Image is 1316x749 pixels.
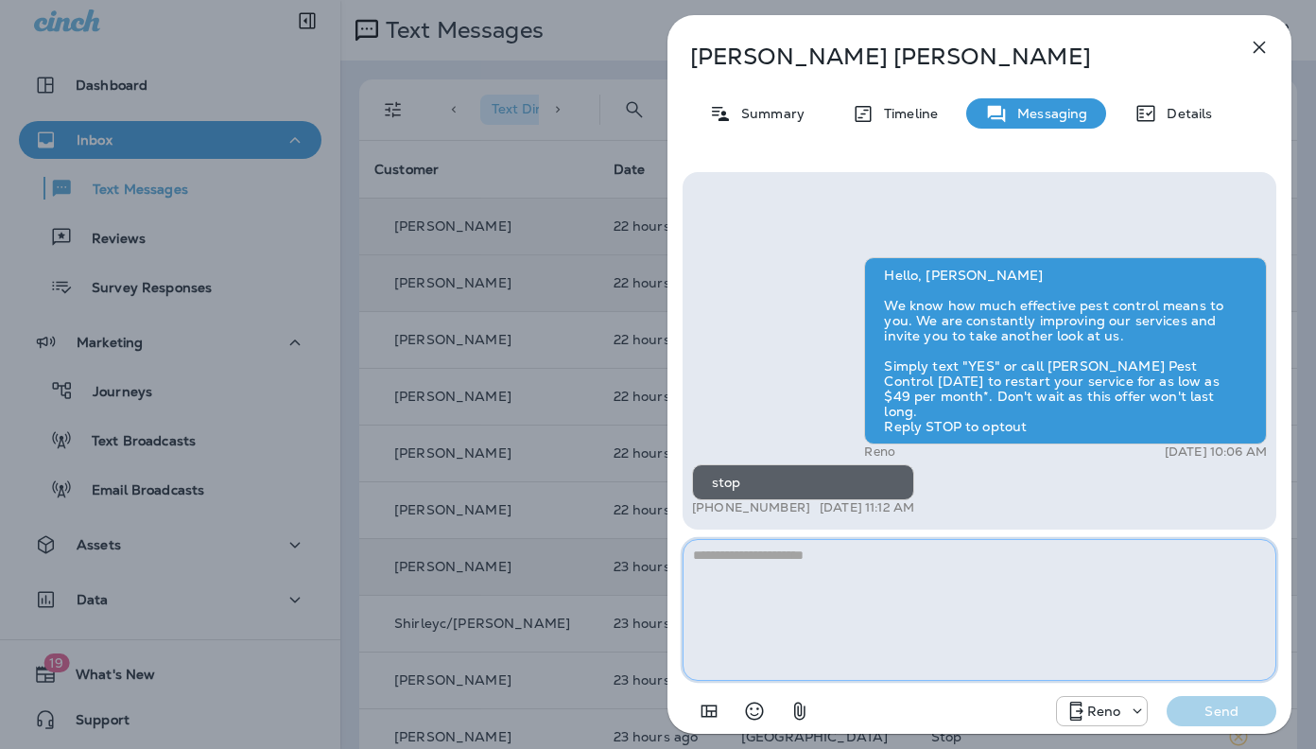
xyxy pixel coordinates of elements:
p: Reno [864,444,895,460]
p: [PERSON_NAME] [PERSON_NAME] [690,44,1206,70]
p: [DATE] 11:12 AM [820,500,914,515]
p: Reno [1087,704,1121,719]
div: +1 (775) 367-9913 [1057,700,1148,723]
div: stop [692,464,914,500]
p: [PHONE_NUMBER] [692,500,810,515]
p: Summary [732,106,805,121]
p: Messaging [1008,106,1087,121]
p: [DATE] 10:06 AM [1165,444,1267,460]
p: Details [1157,106,1212,121]
button: Select an emoji [736,692,773,730]
div: Hello, [PERSON_NAME] We know how much effective pest control means to you. We are constantly impr... [864,257,1267,444]
button: Add in a premade template [690,692,728,730]
p: Timeline [874,106,938,121]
